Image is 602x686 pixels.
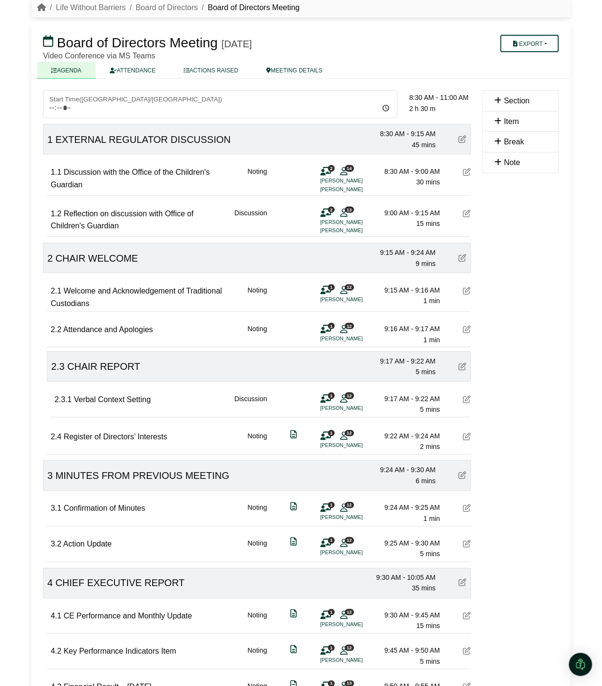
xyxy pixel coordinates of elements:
div: Noting [248,503,267,524]
span: Board of Directors Meeting [57,35,218,50]
span: 4.2 [51,647,61,656]
div: Noting [248,285,267,309]
li: [PERSON_NAME] [320,657,393,665]
span: Welcome and Acknowledgement of Traditional Custodians [51,287,222,308]
span: CHIEF EXECUTIVE REPORT [56,578,185,588]
li: [PERSON_NAME] [320,218,393,226]
li: [PERSON_NAME] [320,442,393,450]
span: 45 mins [412,141,436,149]
li: [PERSON_NAME] [320,177,393,185]
span: 3.2 [51,540,61,548]
span: 3.1 [51,504,61,513]
span: 2 [328,165,335,171]
span: 2.4 [51,433,61,441]
div: [DATE] [222,38,252,50]
li: [PERSON_NAME] [320,185,393,194]
a: AGENDA [37,62,96,79]
span: Reflection on discussion with Office of Children's Guardian [51,210,194,230]
span: Item [504,117,519,126]
div: Noting [248,431,267,453]
span: 4 [47,578,53,588]
span: CE Performance and Monthly Update [64,612,192,620]
span: 2.3 [51,361,65,372]
span: 35 mins [412,585,436,592]
span: 5 mins [416,368,436,376]
div: 9:45 AM - 9:50 AM [373,645,440,656]
span: 1.2 [51,210,61,218]
a: Life Without Barriers [56,3,126,12]
span: 1 [328,537,335,544]
div: Discussion [234,208,267,235]
span: 13 [345,207,354,213]
li: [PERSON_NAME] [320,514,393,522]
span: MINUTES FROM PREVIOUS MEETING [56,471,229,481]
div: Discussion [234,393,267,415]
div: 9:15 AM - 9:24 AM [368,247,436,258]
span: 1 [328,430,335,436]
div: Noting [248,610,267,632]
span: 15 mins [416,622,440,630]
span: 12 [345,430,354,436]
span: Break [504,138,524,146]
div: 8:30 AM - 11:00 AM [409,92,477,103]
li: [PERSON_NAME] [320,621,393,629]
span: 2.2 [51,325,61,334]
div: 9:15 AM - 9:16 AM [373,285,440,295]
div: 8:30 AM - 9:15 AM [368,128,436,139]
span: Action Update [63,540,112,548]
span: 4.1 [51,612,61,620]
span: 12 [345,645,354,651]
div: 9:22 AM - 9:24 AM [373,431,440,442]
span: 12 [345,609,354,616]
span: 12 [345,284,354,291]
a: MEETING DETAILS [253,62,337,79]
span: Key Performance Indicators Item [64,647,176,656]
a: ATTENDANCE [96,62,170,79]
span: 3 [47,471,53,481]
div: 9:16 AM - 9:17 AM [373,323,440,334]
div: Noting [248,538,267,560]
li: Board of Directors Meeting [198,1,300,14]
div: 9:25 AM - 9:30 AM [373,538,440,549]
span: 1 min [424,336,440,344]
span: Verbal Context Setting [74,395,151,404]
div: 9:24 AM - 9:30 AM [368,465,436,476]
span: 1 [328,323,335,329]
div: Noting [248,166,267,194]
div: 9:30 AM - 9:45 AM [373,610,440,621]
span: 1 [328,392,335,399]
span: Attendance and Apologies [63,325,153,334]
span: 1 [328,645,335,651]
span: 2 [328,207,335,213]
span: Discussion with the Office of the Children's Guardian [51,168,210,189]
div: Noting [248,323,267,345]
span: CHAIR WELCOME [56,253,138,264]
div: 9:00 AM - 9:15 AM [373,208,440,218]
li: [PERSON_NAME] [320,404,393,412]
span: 2 [47,253,53,264]
div: 9:30 AM - 10:05 AM [368,573,436,583]
span: EXTERNAL REGULATOR DISCUSSION [56,134,231,145]
a: Board of Directors [136,3,198,12]
span: 9 mins [416,260,436,267]
span: Video Conference via MS Teams [43,52,155,60]
span: 30 mins [416,178,440,186]
span: 1 [328,609,335,616]
span: 5 mins [420,658,440,666]
span: 2 mins [420,443,440,451]
span: Note [504,158,520,167]
span: 1 min [424,297,440,305]
span: Confirmation of Minutes [64,504,145,513]
span: 5 mins [420,406,440,413]
span: 12 [345,392,354,399]
div: Noting [248,645,267,667]
span: 6 mins [416,477,436,485]
span: Register of Directors’ Interests [64,433,168,441]
span: CHAIR REPORT [67,361,140,372]
span: 1 [47,134,53,145]
li: [PERSON_NAME] [320,549,393,557]
a: ACTIONS RAISED [170,62,252,79]
span: 1 [328,502,335,508]
span: 12 [345,323,354,329]
span: 5 mins [420,550,440,558]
